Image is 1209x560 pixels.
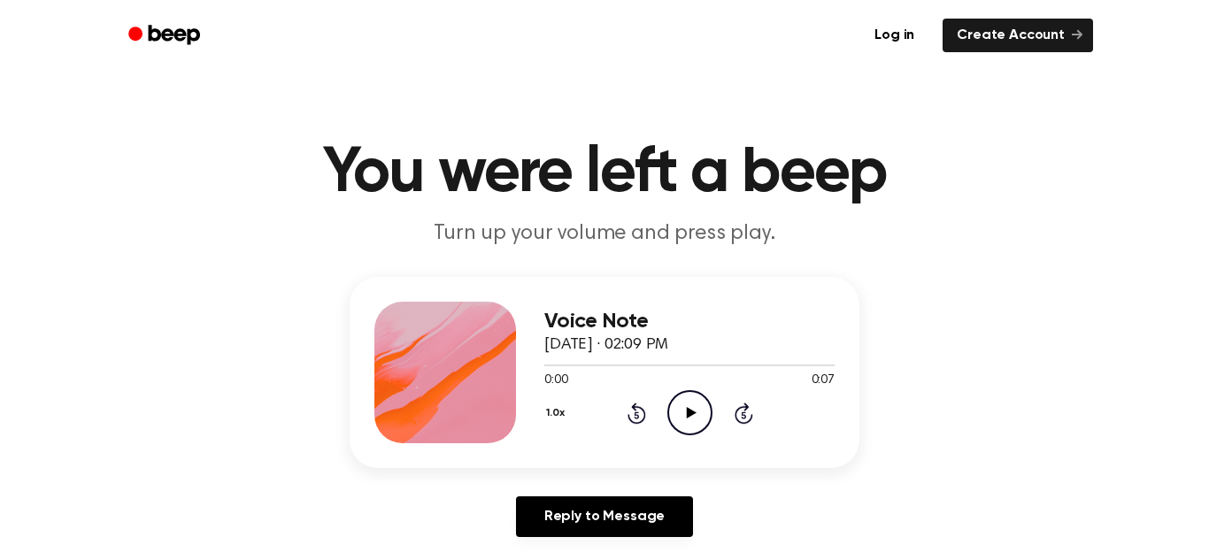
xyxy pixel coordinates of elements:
[943,19,1093,52] a: Create Account
[544,372,567,390] span: 0:00
[151,142,1058,205] h1: You were left a beep
[544,398,571,428] button: 1.0x
[812,372,835,390] span: 0:07
[116,19,216,53] a: Beep
[265,219,944,249] p: Turn up your volume and press play.
[544,337,668,353] span: [DATE] · 02:09 PM
[544,310,835,334] h3: Voice Note
[516,496,693,537] a: Reply to Message
[857,15,932,56] a: Log in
